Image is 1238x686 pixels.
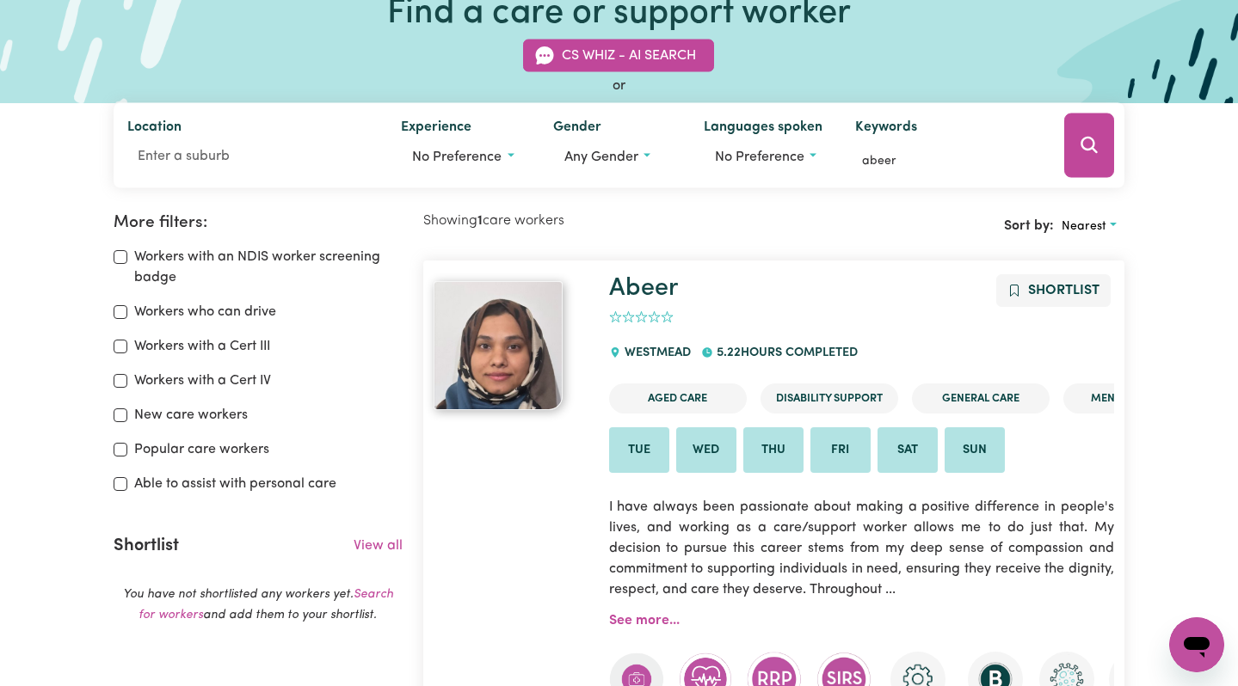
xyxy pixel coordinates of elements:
[564,150,638,164] span: Any gender
[1064,113,1114,178] button: Search
[701,330,868,377] div: 5.22 hours completed
[523,40,714,72] button: CS Whiz - AI Search
[134,371,271,391] label: Workers with a Cert IV
[609,614,680,628] a: See more...
[1054,213,1124,240] button: Sort search results
[134,302,276,322] label: Workers who can drive
[553,117,601,141] label: Gender
[127,141,373,172] input: Enter a suburb
[423,213,774,230] h2: Showing care workers
[761,383,898,413] li: Disability Support
[810,427,871,474] li: Available on Fri
[401,141,525,174] button: Worker experience options
[945,427,1005,474] li: Available on Sun
[434,281,563,410] img: View Abeer 's profile
[704,141,828,174] button: Worker language preferences
[434,281,588,410] a: Abeer
[912,383,1050,413] li: General Care
[676,427,736,474] li: Available on Wed
[609,276,678,301] a: Abeer
[114,536,179,556] h2: Shortlist
[1062,220,1106,233] span: Nearest
[139,588,393,622] a: Search for workers
[1028,284,1099,297] span: Shortlist
[134,247,403,288] label: Workers with an NDIS worker screening badge
[609,487,1115,610] p: I have always been passionate about making a positive difference in people's lives, and working a...
[114,76,1124,96] div: or
[855,117,917,141] label: Keywords
[1063,383,1201,413] li: Mental Health
[878,427,938,474] li: Available on Sat
[354,539,403,553] a: View all
[609,383,747,413] li: Aged Care
[996,274,1111,307] button: Add to shortlist
[553,141,676,174] button: Worker gender preference
[715,150,804,164] span: No preference
[609,427,669,474] li: Available on Tue
[134,439,269,460] label: Popular care workers
[477,214,483,228] b: 1
[134,336,270,357] label: Workers with a Cert III
[134,405,248,426] label: New care workers
[855,148,1040,175] input: Enter keywords, e.g. full name, interests
[134,474,336,494] label: Able to assist with personal care
[412,150,502,164] span: No preference
[114,213,403,233] h2: More filters:
[401,117,471,141] label: Experience
[1004,219,1054,233] span: Sort by:
[1169,617,1224,672] iframe: Button to launch messaging window
[123,588,393,622] em: You have not shortlisted any workers yet. and add them to your shortlist.
[743,427,804,474] li: Available on Thu
[609,330,701,377] div: WESTMEAD
[127,117,182,141] label: Location
[704,117,822,141] label: Languages spoken
[609,308,674,328] div: add rating by typing an integer from 0 to 5 or pressing arrow keys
